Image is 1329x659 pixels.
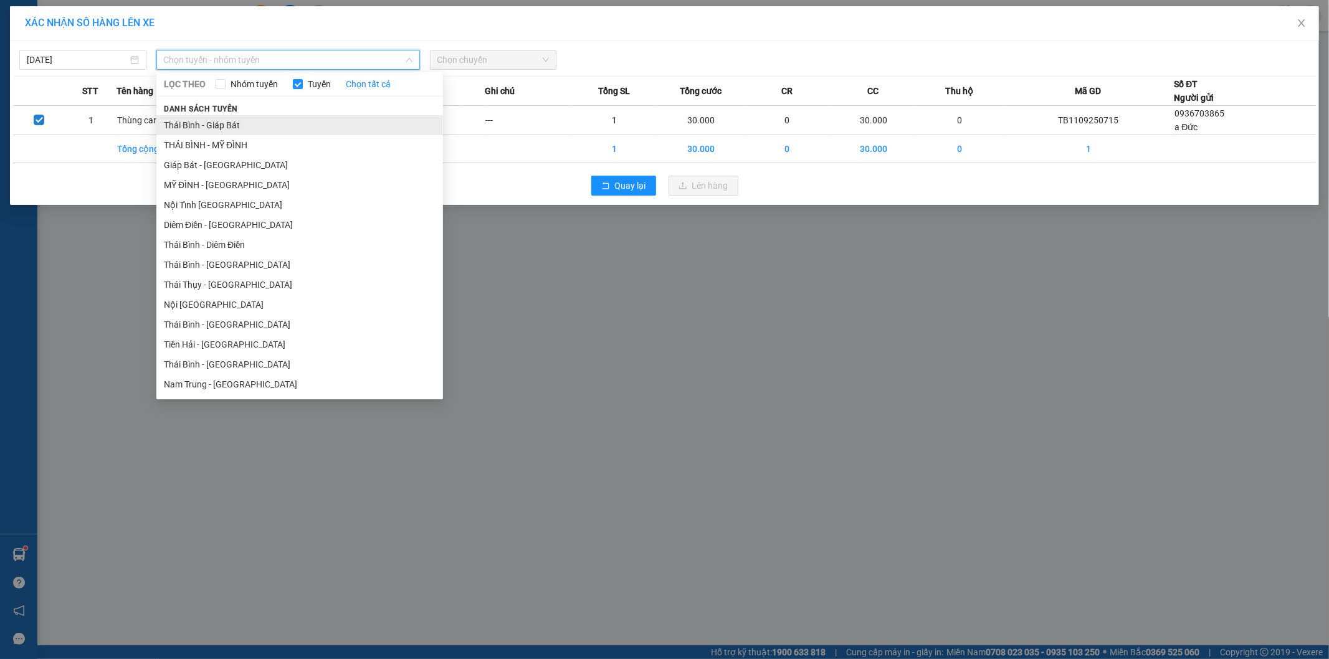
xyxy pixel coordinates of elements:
[946,84,974,98] span: Thu hộ
[917,106,1003,135] td: 0
[16,90,186,132] b: GỬI : VP [GEOGRAPHIC_DATA]
[657,135,744,163] td: 30.000
[485,84,515,98] span: Ghi chú
[156,354,443,374] li: Thái Bình - [GEOGRAPHIC_DATA]
[156,175,443,195] li: MỸ ĐÌNH - [GEOGRAPHIC_DATA]
[164,77,206,91] span: LỌC THEO
[156,334,443,354] li: Tiền Hải - [GEOGRAPHIC_DATA]
[744,135,831,163] td: 0
[406,56,413,64] span: down
[598,84,630,98] span: Tổng SL
[156,215,443,235] li: Diêm Điền - [GEOGRAPHIC_DATA]
[781,84,793,98] span: CR
[601,181,610,191] span: rollback
[25,17,155,29] span: XÁC NHẬN SỐ HÀNG LÊN XE
[571,135,658,163] td: 1
[1297,18,1307,28] span: close
[831,106,917,135] td: 30.000
[485,106,571,135] td: ---
[82,84,98,98] span: STT
[65,106,117,135] td: 1
[156,255,443,275] li: Thái Bình - [GEOGRAPHIC_DATA]
[117,84,153,98] span: Tên hàng
[156,103,245,115] span: Danh sách tuyến
[117,106,203,135] td: Thùng carton giày
[117,46,521,62] li: Hotline: 1900 3383, ĐT/Zalo : 0862837383
[657,106,744,135] td: 30.000
[156,135,443,155] li: THÁI BÌNH - MỸ ĐÌNH
[831,135,917,163] td: 30.000
[615,179,646,192] span: Quay lại
[156,155,443,175] li: Giáp Bát - [GEOGRAPHIC_DATA]
[571,106,658,135] td: 1
[669,176,738,196] button: uploadLên hàng
[680,84,722,98] span: Tổng cước
[156,115,443,135] li: Thái Bình - Giáp Bát
[1003,106,1174,135] td: TB1109250715
[156,295,443,315] li: Nội [GEOGRAPHIC_DATA]
[156,195,443,215] li: Nội Tỉnh [GEOGRAPHIC_DATA]
[156,315,443,334] li: Thái Bình - [GEOGRAPHIC_DATA]
[27,53,128,67] input: 11/09/2025
[1175,122,1198,132] span: a Đức
[156,374,443,394] li: Nam Trung - [GEOGRAPHIC_DATA]
[164,50,412,69] span: Chọn tuyến - nhóm tuyến
[117,135,203,163] td: Tổng cộng
[117,31,521,46] li: 237 [PERSON_NAME] , [GEOGRAPHIC_DATA]
[1075,84,1102,98] span: Mã GD
[1003,135,1174,163] td: 1
[868,84,879,98] span: CC
[16,16,78,78] img: logo.jpg
[1175,108,1225,118] span: 0936703865
[156,235,443,255] li: Thái Bình - Diêm Điền
[1174,77,1214,105] div: Số ĐT Người gửi
[591,176,656,196] button: rollbackQuay lại
[226,77,283,91] span: Nhóm tuyến
[1284,6,1319,41] button: Close
[437,50,550,69] span: Chọn chuyến
[303,77,336,91] span: Tuyến
[346,77,391,91] a: Chọn tất cả
[917,135,1003,163] td: 0
[744,106,831,135] td: 0
[156,275,443,295] li: Thái Thụy - [GEOGRAPHIC_DATA]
